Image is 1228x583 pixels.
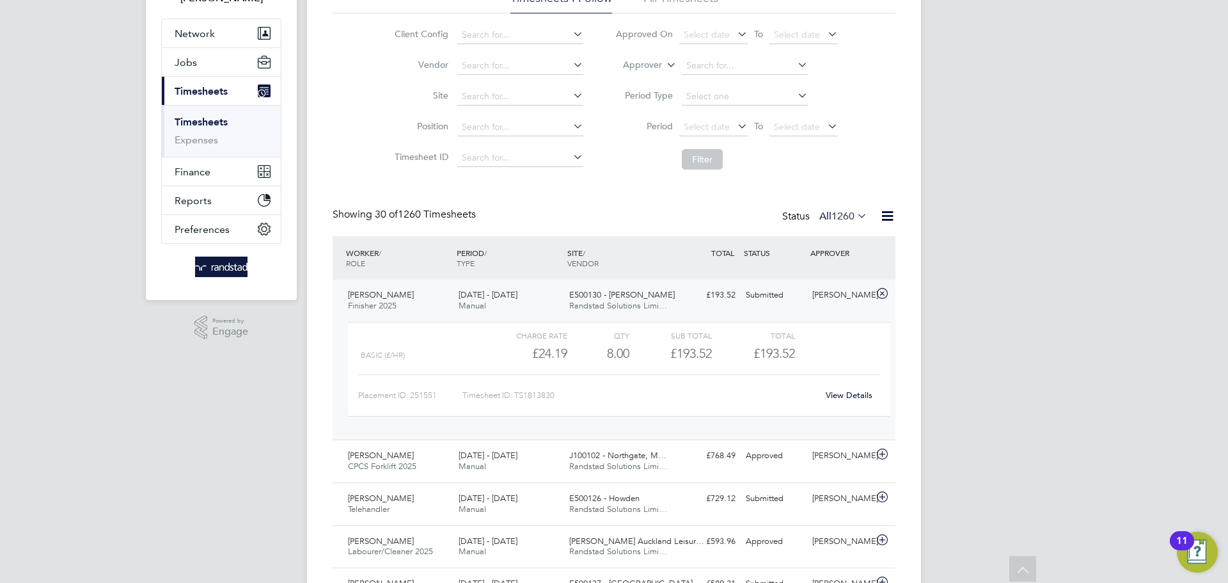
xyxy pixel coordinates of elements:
div: [PERSON_NAME] [807,531,874,552]
input: Select one [682,88,808,106]
div: £193.52 [629,343,712,364]
a: View Details [826,390,872,401]
label: Approved On [615,28,673,40]
input: Search for... [682,57,808,75]
img: randstad-logo-retina.png [195,257,248,277]
div: £593.96 [674,531,741,552]
span: Select date [774,121,820,132]
div: [PERSON_NAME] [807,285,874,306]
span: VENDOR [567,258,599,268]
span: Reports [175,195,212,207]
span: Select date [774,29,820,40]
a: Timesheets [175,116,228,128]
div: £768.49 [674,445,741,467]
label: Period Type [615,90,673,101]
button: Filter [682,149,723,170]
div: [PERSON_NAME] [807,445,874,467]
span: Finisher 2025 [348,300,397,311]
label: Period [615,120,673,132]
span: / [484,248,487,258]
span: E500130 - [PERSON_NAME] [569,289,675,300]
div: [PERSON_NAME] [807,488,874,509]
button: Timesheets [162,77,281,105]
label: All [819,210,867,223]
span: Telehandler [348,504,390,515]
span: Finance [175,166,210,178]
div: Sub Total [629,328,712,343]
label: Timesheet ID [391,151,448,163]
input: Search for... [457,118,583,136]
div: 8.00 [567,343,629,364]
input: Search for... [457,149,583,167]
span: Randstad Solutions Limi… [569,300,667,311]
div: SITE [564,241,675,275]
span: E500126 - Howden [569,493,640,504]
button: Jobs [162,48,281,76]
span: Engage [212,326,248,337]
label: Vendor [391,59,448,70]
div: 11 [1176,541,1188,557]
button: Open Resource Center, 11 new notifications [1177,532,1218,573]
span: Manual [459,300,486,311]
span: [PERSON_NAME] [348,493,414,504]
label: Client Config [391,28,448,40]
div: Total [712,328,794,343]
input: Search for... [457,57,583,75]
div: Placement ID: 251551 [358,385,462,406]
div: WORKER [343,241,453,275]
span: Timesheets [175,85,228,97]
span: Manual [459,461,486,472]
span: Network [175,28,215,40]
button: Finance [162,157,281,186]
span: Manual [459,504,486,515]
span: Randstad Solutions Limi… [569,546,667,557]
a: Expenses [175,134,218,146]
div: Submitted [741,285,807,306]
span: / [379,248,381,258]
span: Manual [459,546,486,557]
div: Approved [741,445,807,467]
label: Approver [604,59,662,72]
span: Select date [684,121,730,132]
span: CPCS Forklift 2025 [348,461,416,472]
span: TYPE [457,258,475,268]
span: 1260 [831,210,854,223]
button: Preferences [162,215,281,243]
span: [DATE] - [DATE] [459,536,517,547]
a: Go to home page [161,257,281,277]
span: Select date [684,29,730,40]
span: Randstad Solutions Limi… [569,461,667,472]
span: [DATE] - [DATE] [459,493,517,504]
input: Search for... [457,88,583,106]
span: [DATE] - [DATE] [459,289,517,300]
div: PERIOD [453,241,564,275]
span: / [583,248,585,258]
div: APPROVER [807,241,874,264]
div: Approved [741,531,807,552]
div: £729.12 [674,488,741,509]
div: STATUS [741,241,807,264]
button: Reports [162,186,281,214]
span: [PERSON_NAME] [348,289,414,300]
button: Network [162,19,281,47]
div: Charge rate [485,328,567,343]
span: ROLE [346,258,365,268]
div: £193.52 [674,285,741,306]
span: TOTAL [711,248,734,258]
span: 30 of [375,208,398,221]
span: Jobs [175,56,197,68]
label: Site [391,90,448,101]
span: [PERSON_NAME] Auckland Leisur… [569,536,704,547]
div: QTY [567,328,629,343]
div: Status [782,208,870,226]
span: [PERSON_NAME] [348,450,414,461]
span: Labourer/Cleaner 2025 [348,546,433,557]
label: Position [391,120,448,132]
span: Powered by [212,315,248,326]
div: Timesheet ID: TS1813830 [462,385,817,406]
span: £193.52 [753,346,795,361]
span: 1260 Timesheets [375,208,476,221]
div: Submitted [741,488,807,509]
div: £24.19 [485,343,567,364]
span: Basic (£/HR) [361,351,405,360]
